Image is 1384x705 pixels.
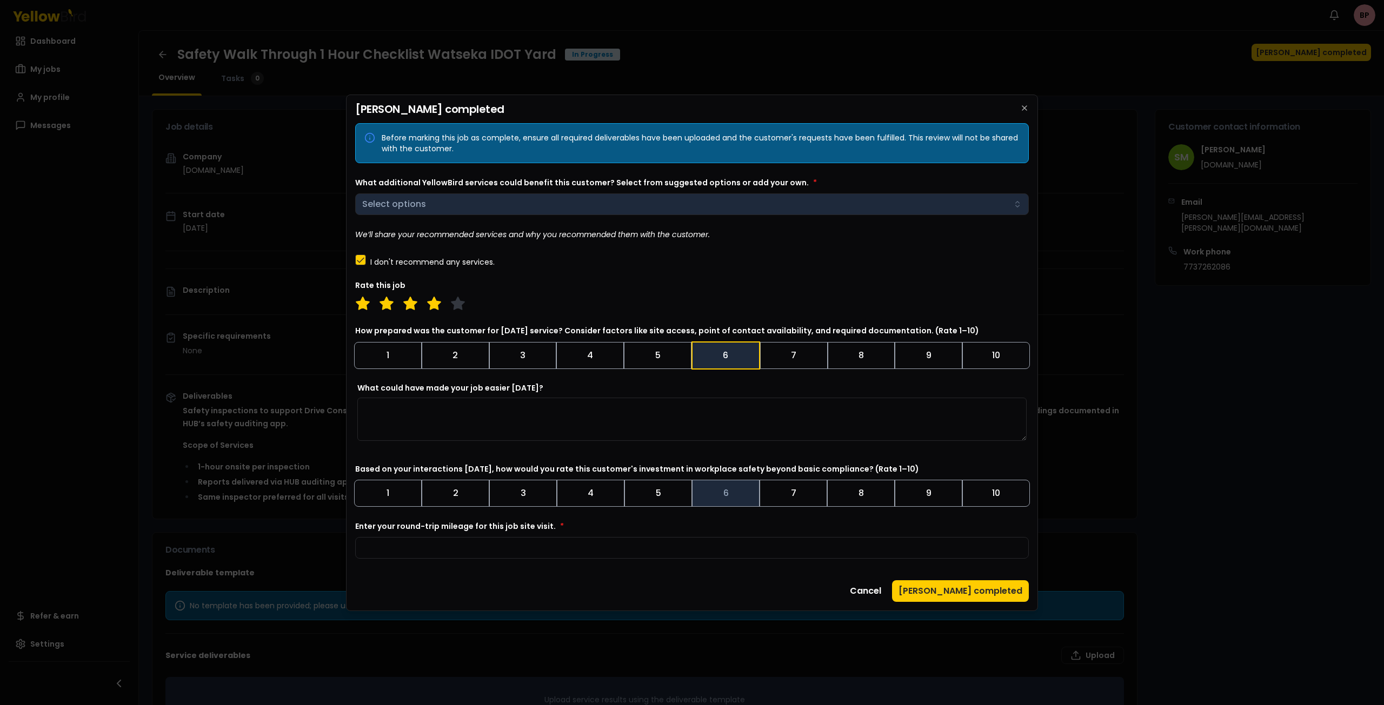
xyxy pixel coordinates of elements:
[354,480,422,507] button: Toggle 1
[895,342,962,369] button: Toggle 9
[624,342,691,369] button: Toggle 5
[557,480,624,507] button: Toggle 4
[691,341,760,370] button: Toggle 6
[370,258,495,266] label: I don't recommend any services.
[760,342,828,369] button: Toggle 7
[422,480,489,507] button: Toggle 2
[357,382,543,393] label: What could have made your job easier [DATE]?
[355,521,564,532] label: Enter your round-trip mileage for this job site visit.
[355,280,405,291] label: Rate this job
[355,325,979,336] label: How prepared was the customer for [DATE] service? Consider factors like site access, point of con...
[355,229,710,240] i: We’ll share your recommended services and why you recommended them with the customer.
[489,342,557,369] button: Toggle 3
[692,480,760,507] button: Toggle 6
[962,342,1030,369] button: Toggle 10
[962,480,1030,507] button: Toggle 10
[355,464,919,474] label: Based on your interactions [DATE], how would you rate this customer's investment in workplace saf...
[355,104,1029,115] h2: [PERSON_NAME] completed
[624,480,692,507] button: Toggle 5
[556,342,624,369] button: Toggle 4
[828,342,895,369] button: Toggle 8
[843,580,888,602] button: Cancel
[895,480,962,507] button: Toggle 9
[489,480,557,507] button: Toggle 3
[355,177,817,188] label: What additional YellowBird services could benefit this customer? Select from suggested options or...
[422,342,489,369] button: Toggle 2
[382,132,1020,154] div: Before marking this job as complete, ensure all required deliverables have been uploaded and the ...
[354,342,422,369] button: Toggle 1
[760,480,827,507] button: Toggle 7
[827,480,895,507] button: Toggle 8
[892,580,1029,602] button: [PERSON_NAME] completed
